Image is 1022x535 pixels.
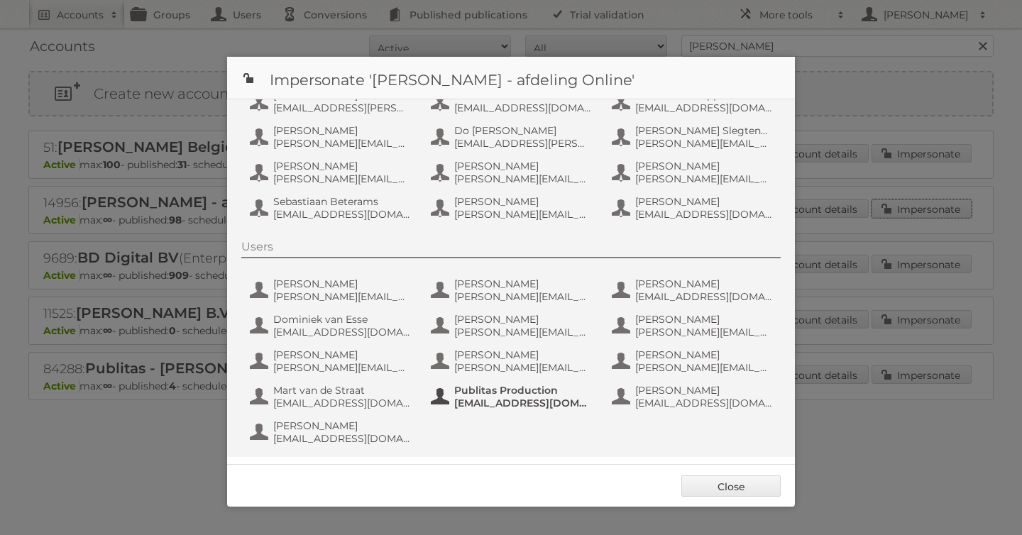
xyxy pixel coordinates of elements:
[429,347,596,375] button: [PERSON_NAME] [PERSON_NAME][EMAIL_ADDRESS][PERSON_NAME][DOMAIN_NAME]
[635,384,773,397] span: [PERSON_NAME]
[273,137,411,150] span: [PERSON_NAME][EMAIL_ADDRESS][DOMAIN_NAME]
[610,347,777,375] button: [PERSON_NAME] [PERSON_NAME][EMAIL_ADDRESS][DOMAIN_NAME]
[248,158,415,187] button: [PERSON_NAME] [PERSON_NAME][EMAIL_ADDRESS][DOMAIN_NAME]
[635,160,773,172] span: [PERSON_NAME]
[610,123,777,151] button: [PERSON_NAME] Slegtenhorst [PERSON_NAME][EMAIL_ADDRESS][DOMAIN_NAME]
[635,208,773,221] span: [EMAIL_ADDRESS][DOMAIN_NAME]
[429,87,596,116] button: AH IT Online [EMAIL_ADDRESS][DOMAIN_NAME]
[429,382,596,411] button: Publitas Production [EMAIL_ADDRESS][DOMAIN_NAME]
[429,194,596,222] button: [PERSON_NAME] [PERSON_NAME][EMAIL_ADDRESS][PERSON_NAME][DOMAIN_NAME]
[681,475,781,497] a: Close
[248,347,415,375] button: [PERSON_NAME] [PERSON_NAME][EMAIL_ADDRESS][PERSON_NAME][DOMAIN_NAME]
[635,277,773,290] span: [PERSON_NAME]
[610,276,777,304] button: [PERSON_NAME] [EMAIL_ADDRESS][DOMAIN_NAME]
[610,87,777,116] button: AH IT Online App [EMAIL_ADDRESS][DOMAIN_NAME]
[273,361,411,374] span: [PERSON_NAME][EMAIL_ADDRESS][PERSON_NAME][DOMAIN_NAME]
[635,172,773,185] span: [PERSON_NAME][EMAIL_ADDRESS][PERSON_NAME][DOMAIN_NAME]
[273,277,411,290] span: [PERSON_NAME]
[454,160,592,172] span: [PERSON_NAME]
[273,348,411,361] span: [PERSON_NAME]
[248,418,415,446] button: [PERSON_NAME] [EMAIL_ADDRESS][DOMAIN_NAME]
[454,137,592,150] span: [EMAIL_ADDRESS][PERSON_NAME][DOMAIN_NAME]
[273,172,411,185] span: [PERSON_NAME][EMAIL_ADDRESS][DOMAIN_NAME]
[454,397,592,409] span: [EMAIL_ADDRESS][DOMAIN_NAME]
[635,397,773,409] span: [EMAIL_ADDRESS][DOMAIN_NAME]
[454,326,592,338] span: [PERSON_NAME][EMAIL_ADDRESS][DOMAIN_NAME]
[635,290,773,303] span: [EMAIL_ADDRESS][DOMAIN_NAME]
[635,101,773,114] span: [EMAIL_ADDRESS][DOMAIN_NAME]
[273,101,411,114] span: [EMAIL_ADDRESS][PERSON_NAME][DOMAIN_NAME]
[273,326,411,338] span: [EMAIL_ADDRESS][DOMAIN_NAME]
[454,101,592,114] span: [EMAIL_ADDRESS][DOMAIN_NAME]
[273,160,411,172] span: [PERSON_NAME]
[248,123,415,151] button: [PERSON_NAME] [PERSON_NAME][EMAIL_ADDRESS][DOMAIN_NAME]
[610,194,777,222] button: [PERSON_NAME] [EMAIL_ADDRESS][DOMAIN_NAME]
[454,195,592,208] span: [PERSON_NAME]
[273,208,411,221] span: [EMAIL_ADDRESS][DOMAIN_NAME]
[635,124,773,137] span: [PERSON_NAME] Slegtenhorst
[635,313,773,326] span: [PERSON_NAME]
[635,348,773,361] span: [PERSON_NAME]
[273,397,411,409] span: [EMAIL_ADDRESS][DOMAIN_NAME]
[454,361,592,374] span: [PERSON_NAME][EMAIL_ADDRESS][PERSON_NAME][DOMAIN_NAME]
[454,384,592,397] span: Publitas Production
[429,311,596,340] button: [PERSON_NAME] [PERSON_NAME][EMAIL_ADDRESS][DOMAIN_NAME]
[635,326,773,338] span: [PERSON_NAME][EMAIL_ADDRESS][DOMAIN_NAME]
[454,348,592,361] span: [PERSON_NAME]
[610,311,777,340] button: [PERSON_NAME] [PERSON_NAME][EMAIL_ADDRESS][DOMAIN_NAME]
[241,240,781,258] div: Users
[273,384,411,397] span: Mart van de Straat
[248,382,415,411] button: Mart van de Straat [EMAIL_ADDRESS][DOMAIN_NAME]
[227,57,795,99] h1: Impersonate '[PERSON_NAME] - afdeling Online'
[273,432,411,445] span: [EMAIL_ADDRESS][DOMAIN_NAME]
[610,158,777,187] button: [PERSON_NAME] [PERSON_NAME][EMAIL_ADDRESS][PERSON_NAME][DOMAIN_NAME]
[429,123,596,151] button: Do [PERSON_NAME] [EMAIL_ADDRESS][PERSON_NAME][DOMAIN_NAME]
[273,290,411,303] span: [PERSON_NAME][EMAIL_ADDRESS][PERSON_NAME][DOMAIN_NAME]
[454,208,592,221] span: [PERSON_NAME][EMAIL_ADDRESS][PERSON_NAME][DOMAIN_NAME]
[248,194,415,222] button: Sebastiaan Beterams [EMAIL_ADDRESS][DOMAIN_NAME]
[429,158,596,187] button: [PERSON_NAME] [PERSON_NAME][EMAIL_ADDRESS][DOMAIN_NAME]
[429,276,596,304] button: [PERSON_NAME] [PERSON_NAME][EMAIL_ADDRESS][DOMAIN_NAME]
[635,195,773,208] span: [PERSON_NAME]
[454,290,592,303] span: [PERSON_NAME][EMAIL_ADDRESS][DOMAIN_NAME]
[454,124,592,137] span: Do [PERSON_NAME]
[635,361,773,374] span: [PERSON_NAME][EMAIL_ADDRESS][DOMAIN_NAME]
[248,311,415,340] button: Dominiek van Esse [EMAIL_ADDRESS][DOMAIN_NAME]
[454,172,592,185] span: [PERSON_NAME][EMAIL_ADDRESS][DOMAIN_NAME]
[273,419,411,432] span: [PERSON_NAME]
[635,137,773,150] span: [PERSON_NAME][EMAIL_ADDRESS][DOMAIN_NAME]
[610,382,777,411] button: [PERSON_NAME] [EMAIL_ADDRESS][DOMAIN_NAME]
[248,276,415,304] button: [PERSON_NAME] [PERSON_NAME][EMAIL_ADDRESS][PERSON_NAME][DOMAIN_NAME]
[273,124,411,137] span: [PERSON_NAME]
[248,87,415,116] button: [PERSON_NAME] [EMAIL_ADDRESS][PERSON_NAME][DOMAIN_NAME]
[273,195,411,208] span: Sebastiaan Beterams
[454,313,592,326] span: [PERSON_NAME]
[273,313,411,326] span: Dominiek van Esse
[454,277,592,290] span: [PERSON_NAME]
